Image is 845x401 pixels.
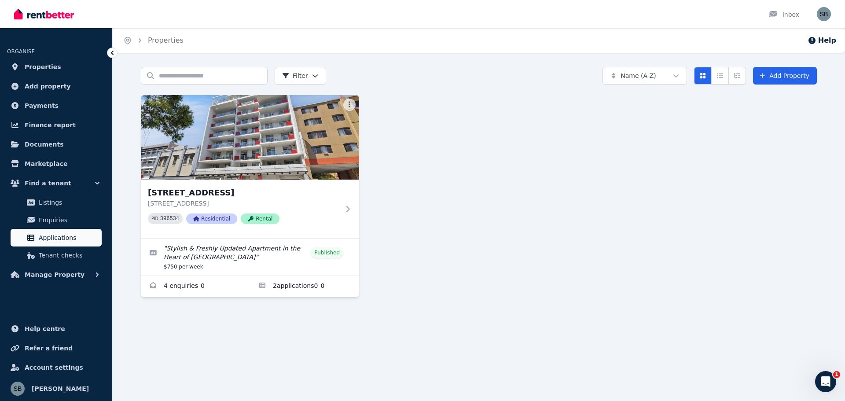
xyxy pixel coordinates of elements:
span: [PERSON_NAME] [32,383,89,394]
button: Manage Property [7,266,105,283]
span: Add property [25,81,71,92]
a: Enquiries [11,211,102,229]
a: Properties [148,36,184,44]
a: Documents [7,136,105,153]
span: Listings [39,197,98,208]
span: Properties [25,62,61,72]
a: Payments [7,97,105,114]
span: Find a tenant [25,178,71,188]
iframe: Intercom live chat [815,371,836,392]
button: Expanded list view [728,67,746,85]
code: 396534 [160,216,179,222]
div: Inbox [768,10,799,19]
h3: [STREET_ADDRESS] [148,187,340,199]
span: ORGANISE [7,48,35,55]
span: Name (A-Z) [621,71,656,80]
span: Refer a friend [25,343,73,353]
a: Marketplace [7,155,105,173]
img: 16/863-867 Wellington Street, West Perth [141,95,359,180]
img: Sam Berrell [11,382,25,396]
nav: Breadcrumb [113,28,194,53]
span: Tenant checks [39,250,98,261]
a: Finance report [7,116,105,134]
span: Documents [25,139,64,150]
a: Enquiries for 16/863-867 Wellington Street, West Perth [141,276,250,297]
button: Card view [694,67,712,85]
span: Manage Property [25,269,84,280]
a: Help centre [7,320,105,338]
span: Account settings [25,362,83,373]
a: Tenant checks [11,246,102,264]
a: Add Property [753,67,817,85]
a: Applications [11,229,102,246]
img: Sam Berrell [817,7,831,21]
button: More options [343,99,356,111]
span: Enquiries [39,215,98,225]
button: Compact list view [711,67,729,85]
a: Properties [7,58,105,76]
span: Rental [241,213,279,224]
small: PID [151,216,158,221]
span: Finance report [25,120,76,130]
div: View options [694,67,746,85]
a: Edit listing: Stylish & Freshly Updated Apartment in the Heart of West Perth [141,239,359,276]
button: Name (A-Z) [603,67,687,85]
a: Add property [7,77,105,95]
button: Filter [275,67,326,85]
p: [STREET_ADDRESS] [148,199,340,208]
span: Marketplace [25,158,67,169]
a: Listings [11,194,102,211]
span: 1 [833,371,840,378]
a: 16/863-867 Wellington Street, West Perth[STREET_ADDRESS][STREET_ADDRESS]PID 396534ResidentialRental [141,95,359,238]
button: Help [808,35,836,46]
a: Applications for 16/863-867 Wellington Street, West Perth [250,276,359,297]
span: Residential [186,213,237,224]
span: Payments [25,100,59,111]
img: RentBetter [14,7,74,21]
a: Account settings [7,359,105,376]
span: Help centre [25,324,65,334]
button: Find a tenant [7,174,105,192]
span: Applications [39,232,98,243]
span: Filter [282,71,308,80]
a: Refer a friend [7,339,105,357]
